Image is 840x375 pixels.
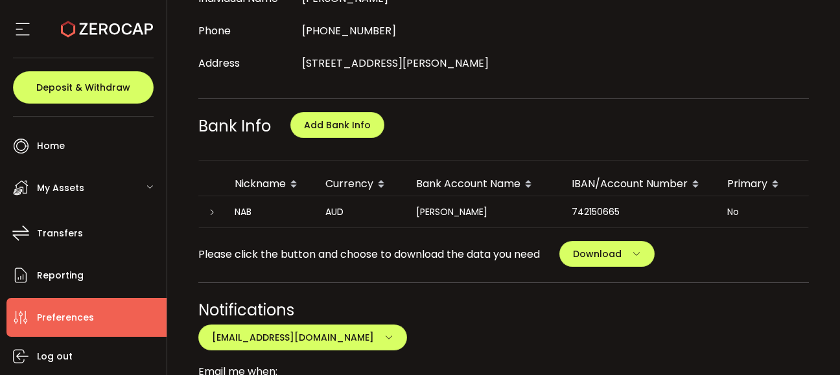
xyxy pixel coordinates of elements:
button: Add Bank Info [290,112,384,138]
div: Address [198,51,296,76]
span: Deposit & Withdraw [36,83,130,92]
span: My Assets [37,179,84,198]
div: Nickname [224,174,315,196]
span: Download [573,247,622,260]
div: IBAN/Account Number [561,174,717,196]
span: Reporting [37,266,84,285]
button: Download [559,241,655,267]
span: Add Bank Info [304,119,371,131]
span: Please click the button and choose to download the data you need [198,246,540,262]
span: Bank Info [198,115,271,137]
button: [EMAIL_ADDRESS][DOMAIN_NAME] [198,324,407,350]
iframe: Chat Widget [689,235,840,375]
span: [STREET_ADDRESS][PERSON_NAME] [302,56,489,71]
span: [PHONE_NUMBER] [302,23,396,38]
div: Currency [315,174,406,196]
div: Primary [717,174,808,196]
div: Notifications [198,299,810,321]
span: Transfers [37,224,83,243]
div: Bank Account Name [406,174,561,196]
span: Home [37,137,65,155]
div: Phone [198,18,296,44]
div: 742150665 [561,205,717,220]
span: [EMAIL_ADDRESS][DOMAIN_NAME] [212,331,374,344]
div: NAB [224,205,315,220]
div: No [717,205,808,220]
span: Log out [37,347,73,366]
div: AUD [315,205,406,220]
button: Deposit & Withdraw [13,71,154,104]
div: [PERSON_NAME] [406,205,561,220]
span: Preferences [37,308,94,327]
